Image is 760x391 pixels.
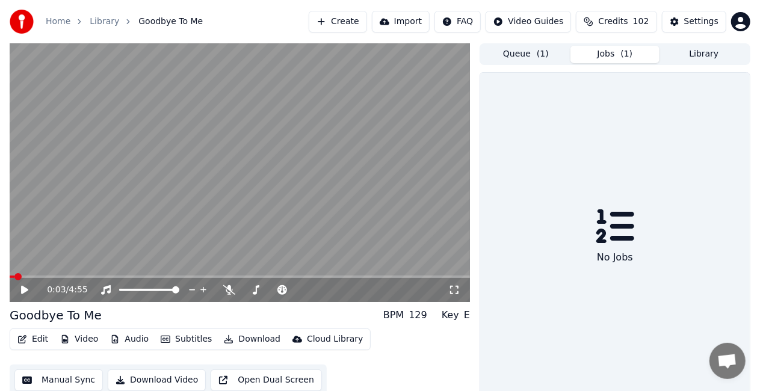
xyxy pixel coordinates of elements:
[442,308,459,322] div: Key
[14,369,103,391] button: Manual Sync
[570,46,660,63] button: Jobs
[537,48,549,60] span: ( 1 )
[105,331,153,348] button: Audio
[486,11,571,32] button: Video Guides
[660,46,749,63] button: Library
[156,331,217,348] button: Subtitles
[13,331,53,348] button: Edit
[481,46,570,63] button: Queue
[621,48,633,60] span: ( 1 )
[684,16,718,28] div: Settings
[372,11,430,32] button: Import
[709,343,746,379] a: Open chat
[47,284,66,296] span: 0:03
[10,10,34,34] img: youka
[409,308,427,322] div: 129
[598,16,628,28] span: Credits
[108,369,206,391] button: Download Video
[633,16,649,28] span: 102
[47,284,76,296] div: /
[46,16,203,28] nav: breadcrumb
[309,11,367,32] button: Create
[90,16,119,28] a: Library
[592,245,638,269] div: No Jobs
[464,308,470,322] div: E
[211,369,322,391] button: Open Dual Screen
[55,331,103,348] button: Video
[219,331,285,348] button: Download
[10,307,102,324] div: Goodbye To Me
[434,11,481,32] button: FAQ
[69,284,87,296] span: 4:55
[383,308,404,322] div: BPM
[46,16,70,28] a: Home
[576,11,657,32] button: Credits102
[662,11,726,32] button: Settings
[138,16,203,28] span: Goodbye To Me
[307,333,363,345] div: Cloud Library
